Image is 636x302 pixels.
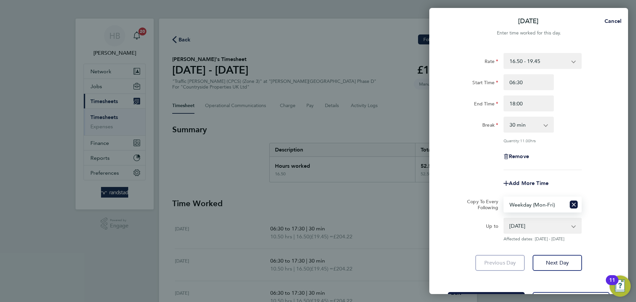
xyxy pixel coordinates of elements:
input: E.g. 08:00 [503,74,554,90]
span: Add More Time [509,180,549,186]
span: Affected dates: [DATE] - [DATE] [503,236,582,242]
span: 11.00 [520,138,530,143]
button: Next Day [533,255,582,271]
span: Remove [509,153,529,159]
label: End Time [474,101,498,109]
button: Remove [503,154,529,159]
span: Next Day [546,260,569,266]
button: Reset selection [570,197,578,212]
div: 11 [609,280,615,289]
span: Cancel [603,18,621,24]
div: Enter time worked for this day. [429,29,628,37]
label: Start Time [472,80,498,88]
button: Cancel [594,15,628,28]
label: Rate [485,58,498,66]
label: Copy To Every Following [462,199,498,211]
label: Break [482,122,498,130]
label: Up to [486,223,498,231]
button: Add More Time [503,181,549,186]
div: Quantity: hrs [503,138,582,143]
p: [DATE] [518,17,539,26]
input: E.g. 18:00 [503,95,554,111]
button: Open Resource Center, 11 new notifications [609,275,631,297]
